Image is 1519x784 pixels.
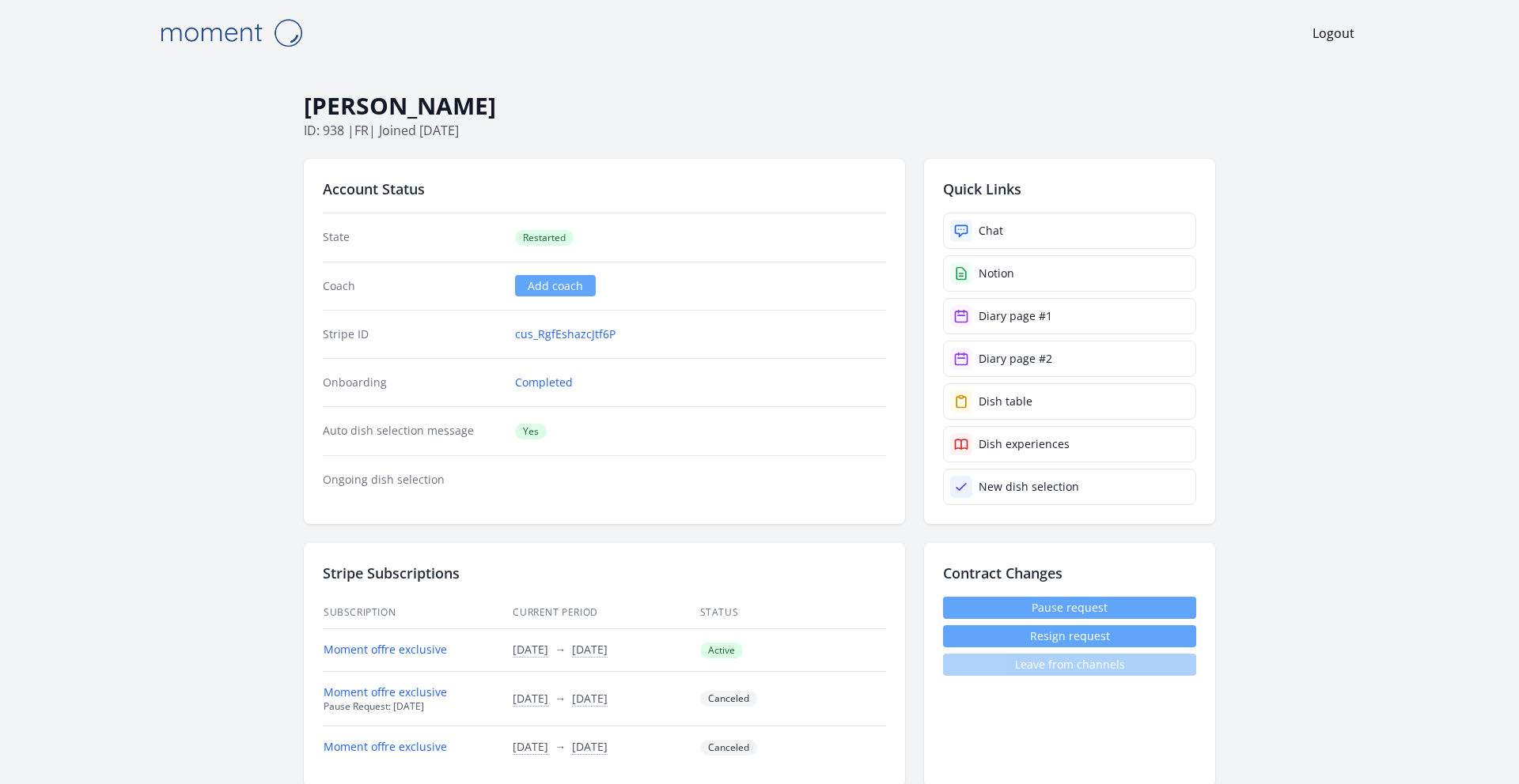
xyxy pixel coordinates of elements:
[323,278,502,294] dt: Coach
[943,255,1196,292] a: Notion
[323,326,502,342] dt: Stripe ID
[700,643,743,658] span: Active
[513,691,548,707] button: [DATE]
[979,351,1052,367] div: Diary page #2
[979,223,1003,239] div: Chat
[943,597,1196,619] a: Pause request
[979,266,1014,281] div: Notion
[943,341,1196,377] a: Diary page #2
[700,691,757,707] span: Canceled
[555,642,566,657] span: →
[324,739,447,754] a: Moment offre exclusive
[943,383,1196,420] a: Dish table
[943,625,1196,647] button: Resign request
[324,700,493,713] div: Pause Request: [DATE]
[152,13,310,53] img: Moment
[323,597,512,629] th: Subscription
[354,122,369,139] span: fr
[943,213,1196,249] a: Chat
[323,229,502,246] dt: State
[515,424,547,439] span: Yes
[513,642,548,658] button: [DATE]
[572,739,608,755] button: [DATE]
[572,691,608,707] button: [DATE]
[1313,24,1354,43] a: Logout
[943,469,1196,505] a: New dish selection
[943,426,1196,462] a: Dish experiences
[323,562,886,584] h2: Stripe Subscriptions
[512,597,699,629] th: Current Period
[515,230,574,246] span: Restarted
[979,479,1079,495] div: New dish selection
[323,375,502,390] dt: Onboarding
[979,308,1052,324] div: Diary page #1
[513,739,548,755] button: [DATE]
[515,375,573,390] a: Completed
[323,472,502,488] dt: Ongoing dish selection
[304,121,1215,140] p: ID: 938 | | Joined [DATE]
[572,642,608,658] button: [DATE]
[979,394,1032,409] div: Dish table
[304,91,1215,121] h1: [PERSON_NAME]
[555,691,566,706] span: →
[943,654,1196,676] span: Leave from channels
[323,423,502,439] dt: Auto dish selection message
[324,684,447,699] a: Moment offre exclusive
[700,740,757,756] span: Canceled
[323,178,886,200] h2: Account Status
[515,275,596,296] a: Add coach
[555,739,566,754] span: →
[943,298,1196,334] a: Diary page #1
[943,562,1196,584] h2: Contract Changes
[979,436,1070,452] div: Dish experiences
[699,597,886,629] th: Status
[324,642,447,657] a: Moment offre exclusive
[515,326,616,342] a: cus_RgfEshazcJtf6P
[943,178,1196,200] h2: Quick Links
